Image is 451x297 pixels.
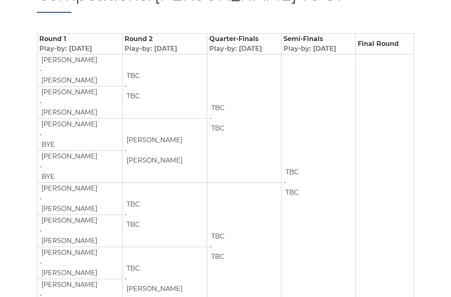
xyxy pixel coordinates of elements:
[281,33,355,54] td: Semi-Finals
[209,251,225,262] td: TBC
[209,103,225,113] td: TBC
[283,45,336,52] span: Play-by: [DATE]
[37,54,122,86] td: -
[125,91,140,102] td: TBC
[355,33,414,54] td: Final Round
[39,215,98,226] td: [PERSON_NAME]
[122,118,207,182] td: -
[39,55,98,65] td: [PERSON_NAME]
[37,182,122,215] td: -
[125,45,177,52] span: Play-by: [DATE]
[39,236,98,246] td: [PERSON_NAME]
[37,118,122,150] td: -
[39,119,98,130] td: [PERSON_NAME]
[125,199,140,210] td: TBC
[37,33,122,54] td: Round 1
[209,45,262,52] span: Play-by: [DATE]
[125,263,140,274] td: TBC
[39,45,92,52] span: Play-by: [DATE]
[39,280,98,290] td: [PERSON_NAME]
[39,268,98,278] td: [PERSON_NAME]
[209,123,225,134] td: TBC
[125,135,183,145] td: [PERSON_NAME]
[39,183,98,194] td: [PERSON_NAME]
[37,247,122,279] td: -
[125,155,183,166] td: [PERSON_NAME]
[39,139,55,150] td: BYE
[283,167,299,178] td: TBC
[39,204,98,214] td: [PERSON_NAME]
[39,171,55,182] td: BYE
[207,33,281,54] td: Quarter-Finals
[122,54,207,118] td: -
[39,151,98,162] td: [PERSON_NAME]
[122,182,207,247] td: -
[125,219,140,230] td: TBC
[125,284,183,294] td: [PERSON_NAME]
[39,75,98,86] td: [PERSON_NAME]
[283,187,299,198] td: TBC
[207,54,281,182] td: -
[39,247,98,258] td: [PERSON_NAME]
[37,150,122,182] td: -
[37,86,122,118] td: -
[37,215,122,247] td: -
[125,71,140,81] td: TBC
[209,231,225,242] td: TBC
[39,87,98,98] td: [PERSON_NAME]
[122,33,207,54] td: Round 2
[39,107,98,118] td: [PERSON_NAME]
